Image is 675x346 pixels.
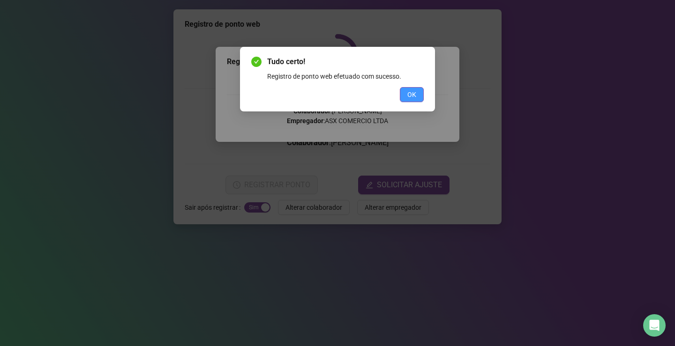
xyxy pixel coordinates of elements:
span: Tudo certo! [267,56,424,67]
span: check-circle [251,57,262,67]
button: OK [400,87,424,102]
div: Open Intercom Messenger [643,314,666,337]
div: Registro de ponto web efetuado com sucesso. [267,71,424,81]
span: OK [407,89,416,100]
